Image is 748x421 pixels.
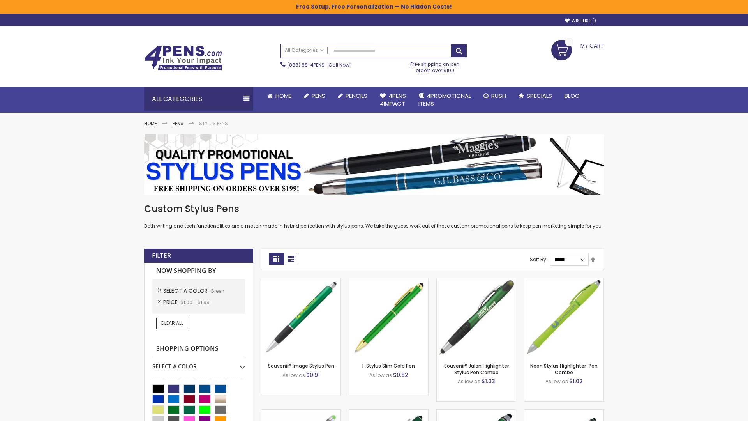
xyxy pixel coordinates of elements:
[402,58,468,74] div: Free shipping on pen orders over $199
[180,299,210,306] span: $1.00 - $1.99
[163,287,210,295] span: Select A Color
[524,278,603,357] img: Neon Stylus Highlighter-Pen Combo-Green
[437,409,516,416] a: Kyra Pen with Stylus and Flashlight-Green
[285,47,324,53] span: All Categories
[312,92,325,100] span: Pens
[298,87,332,104] a: Pens
[349,278,428,284] a: I-Stylus Slim Gold-Green
[444,363,509,375] a: Souvenir® Jalan Highlighter Stylus Pen Combo
[545,378,568,385] span: As low as
[261,409,340,416] a: Islander Softy Gel with Stylus - ColorJet Imprint-Green
[558,87,586,104] a: Blog
[144,87,253,111] div: All Categories
[524,409,603,416] a: Colter Stylus Twist Metal Pen-Green
[477,87,512,104] a: Rush
[210,288,224,294] span: Green
[530,256,546,263] label: Sort By
[173,120,183,127] a: Pens
[152,263,245,279] strong: Now Shopping by
[269,253,284,265] strong: Grid
[569,377,583,385] span: $1.02
[306,371,320,379] span: $0.91
[524,278,603,284] a: Neon Stylus Highlighter-Pen Combo-Green
[287,62,325,68] a: (888) 88-4PENS
[527,92,552,100] span: Specials
[156,318,187,329] a: Clear All
[418,92,471,108] span: 4PROMOTIONAL ITEMS
[152,341,245,357] strong: Shopping Options
[261,278,340,284] a: Souvenir® Image Stylus Pen-Green
[152,251,171,260] strong: Filter
[437,278,516,284] a: Souvenir® Jalan Highlighter Stylus Pen Combo-Green
[144,203,604,215] h1: Custom Stylus Pens
[565,18,596,24] a: Wishlist
[412,87,477,113] a: 4PROMOTIONALITEMS
[362,363,415,369] a: I-Stylus Slim Gold Pen
[144,120,157,127] a: Home
[281,44,328,57] a: All Categories
[491,92,506,100] span: Rush
[482,377,495,385] span: $1.03
[287,62,351,68] span: - Call Now!
[437,278,516,357] img: Souvenir® Jalan Highlighter Stylus Pen Combo-Green
[161,320,183,326] span: Clear All
[332,87,374,104] a: Pencils
[369,372,392,379] span: As low as
[261,87,298,104] a: Home
[282,372,305,379] span: As low as
[261,278,340,357] img: Souvenir® Image Stylus Pen-Green
[530,363,598,375] a: Neon Stylus Highlighter-Pen Combo
[380,92,406,108] span: 4Pens 4impact
[199,120,228,127] strong: Stylus Pens
[565,92,580,100] span: Blog
[512,87,558,104] a: Specials
[144,134,604,195] img: Stylus Pens
[144,203,604,230] div: Both writing and tech functionalities are a match made in hybrid perfection with stylus pens. We ...
[346,92,367,100] span: Pencils
[152,357,245,370] div: Select A Color
[393,371,408,379] span: $0.82
[458,378,480,385] span: As low as
[349,409,428,416] a: Custom Soft Touch® Metal Pens with Stylus-Green
[163,298,180,306] span: Price
[349,278,428,357] img: I-Stylus Slim Gold-Green
[275,92,291,100] span: Home
[374,87,412,113] a: 4Pens4impact
[144,46,222,71] img: 4Pens Custom Pens and Promotional Products
[268,363,334,369] a: Souvenir® Image Stylus Pen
